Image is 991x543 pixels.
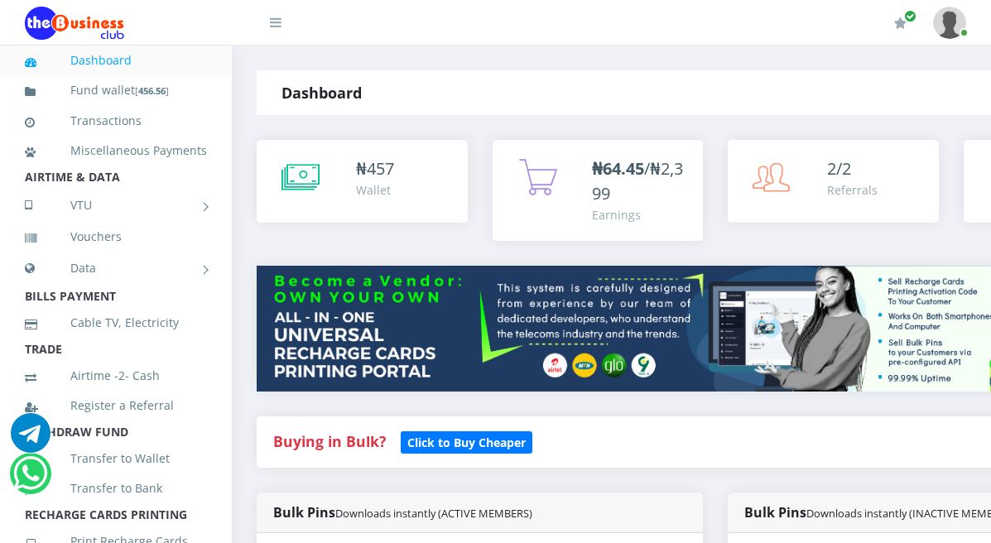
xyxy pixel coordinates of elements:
a: Cable TV, Electricity [25,304,207,342]
a: Vouchers [25,218,207,256]
a: VTU [25,185,207,226]
b: Click to Buy Cheaper [407,435,526,450]
span: 2/2 [827,157,851,180]
i: Renew/Upgrade Subscription [894,17,907,30]
strong: Dashboard [281,83,362,103]
a: Fund wallet[456.56] [25,71,207,110]
b: ₦64.45 [592,157,644,180]
small: [ ] [135,84,169,97]
span: /₦2,399 [592,157,683,204]
div: Referrals [827,181,878,199]
img: User [933,7,966,39]
a: Click to Buy Cheaper [401,431,532,451]
a: Miscellaneous Payments [25,132,207,170]
span: 457 [367,157,394,180]
a: Transfer to Bank [25,469,207,507]
a: Transactions [25,102,207,140]
strong: Bulk Pins [273,503,532,521]
strong: Buying in Bulk? [273,431,386,451]
a: Chat for support [11,425,51,453]
b: 456.56 [138,84,166,97]
div: ₦ [356,156,394,181]
small: Downloads instantly (ACTIVE MEMBERS) [335,506,532,521]
a: Register a Referral [25,387,207,425]
a: Airtime -2- Cash [25,357,207,395]
a: ₦457 Wallet [257,140,468,223]
a: ₦64.45/₦2,399 Earnings [493,140,704,241]
a: Dashboard [25,41,207,79]
a: Transfer to Wallet [25,440,207,478]
img: Logo [25,7,124,40]
span: Renew/Upgrade Subscription [904,10,916,22]
a: Data [25,247,207,289]
a: Chat for support [13,466,47,493]
div: Earnings [592,206,687,223]
div: Wallet [356,181,394,199]
a: 2/2 Referrals [728,140,939,223]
